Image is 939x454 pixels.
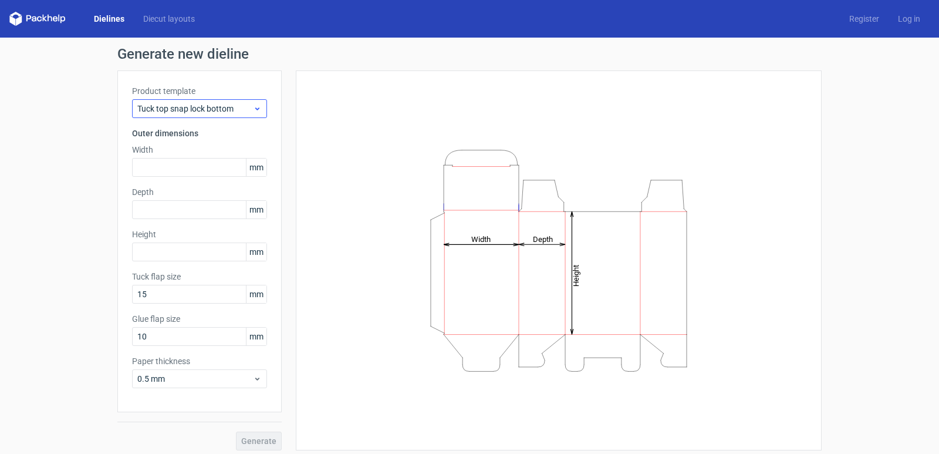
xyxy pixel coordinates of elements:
[132,127,267,139] h3: Outer dimensions
[132,271,267,283] label: Tuck flap size
[533,234,553,243] tspan: Depth
[132,186,267,198] label: Depth
[132,228,267,240] label: Height
[137,373,253,385] span: 0.5 mm
[471,234,491,243] tspan: Width
[134,13,204,25] a: Diecut layouts
[132,85,267,97] label: Product template
[572,264,580,286] tspan: Height
[246,201,266,218] span: mm
[132,355,267,367] label: Paper thickness
[117,47,822,61] h1: Generate new dieline
[246,285,266,303] span: mm
[246,243,266,261] span: mm
[132,313,267,325] label: Glue flap size
[132,144,267,156] label: Width
[246,328,266,345] span: mm
[85,13,134,25] a: Dielines
[840,13,889,25] a: Register
[137,103,253,115] span: Tuck top snap lock bottom
[246,159,266,176] span: mm
[889,13,930,25] a: Log in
